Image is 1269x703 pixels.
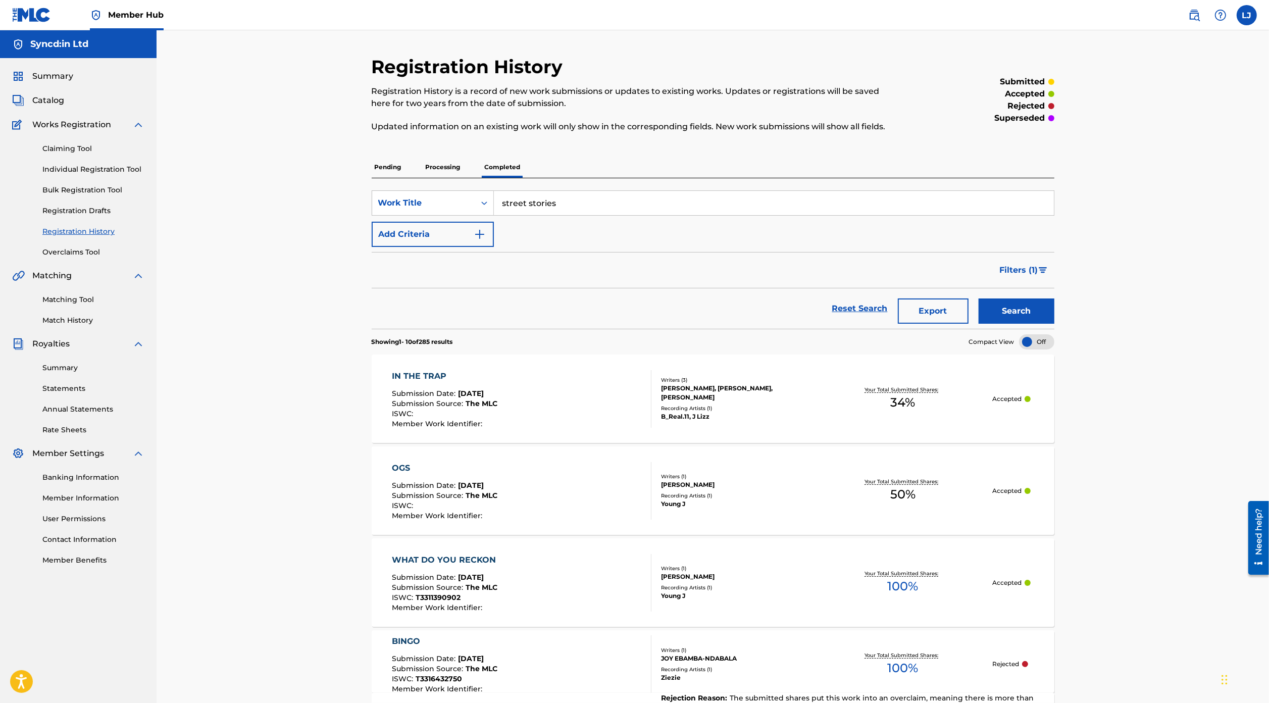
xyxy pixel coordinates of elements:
[372,85,897,110] p: Registration History is a record of new work submissions or updates to existing works. Updates or...
[12,94,64,107] a: CatalogCatalog
[466,664,497,673] span: The MLC
[32,94,64,107] span: Catalog
[32,447,104,460] span: Member Settings
[42,247,144,258] a: Overclaims Tool
[12,70,73,82] a: SummarySummary
[992,578,1022,587] p: Accepted
[392,573,458,582] span: Submission Date :
[661,673,814,682] div: Ziezie
[1237,5,1257,25] div: User Menu
[132,447,144,460] img: expand
[372,538,1054,627] a: WHAT DO YOU RECKONSubmission Date:[DATE]Submission Source:The MLCISWC:T3311390902Member Work Iden...
[42,143,144,154] a: Claiming Tool
[12,338,24,350] img: Royalties
[42,425,144,435] a: Rate Sheets
[1219,655,1269,703] iframe: Chat Widget
[458,654,484,663] span: [DATE]
[42,294,144,305] a: Matching Tool
[30,38,88,50] h5: Syncd:in Ltd
[661,654,814,663] div: JOY EBAMBA-NDABALA
[392,399,466,408] span: Submission Source :
[392,583,466,592] span: Submission Source :
[865,651,941,659] p: Your Total Submitted Shares:
[661,666,814,673] div: Recording Artists ( 1 )
[661,492,814,499] div: Recording Artists ( 1 )
[423,157,464,178] p: Processing
[392,664,466,673] span: Submission Source :
[661,412,814,421] div: B_Real.11, J Lizz
[392,511,485,520] span: Member Work Identifier :
[458,481,484,490] span: [DATE]
[661,565,814,572] div: Writers ( 1 )
[898,298,969,324] button: Export
[372,157,404,178] p: Pending
[661,376,814,384] div: Writers ( 3 )
[661,584,814,591] div: Recording Artists ( 1 )
[992,394,1022,404] p: Accepted
[1222,665,1228,695] div: Drag
[372,190,1054,329] form: Search Form
[888,577,919,595] span: 100 %
[392,491,466,500] span: Submission Source :
[372,337,453,346] p: Showing 1 - 10 of 285 results
[1214,9,1227,21] img: help
[42,555,144,566] a: Member Benefits
[12,8,51,22] img: MLC Logo
[132,270,144,282] img: expand
[132,338,144,350] img: expand
[979,298,1054,324] button: Search
[458,573,484,582] span: [DATE]
[372,355,1054,443] a: IN THE TRAPSubmission Date:[DATE]Submission Source:The MLCISWC:Member Work Identifier:Writers (3)...
[12,38,24,51] img: Accounts
[378,197,469,209] div: Work Title
[42,164,144,175] a: Individual Registration Tool
[12,119,25,131] img: Works Registration
[392,501,416,510] span: ISWC :
[661,480,814,489] div: [PERSON_NAME]
[1210,5,1231,25] div: Help
[392,554,501,566] div: WHAT DO YOU RECKON
[865,570,941,577] p: Your Total Submitted Shares:
[661,499,814,509] div: Young J
[392,593,416,602] span: ISWC :
[466,583,497,592] span: The MLC
[32,119,111,131] span: Works Registration
[992,660,1019,669] p: Rejected
[466,399,497,408] span: The MLC
[661,646,814,654] div: Writers ( 1 )
[865,478,941,485] p: Your Total Submitted Shares:
[827,297,893,320] a: Reset Search
[969,337,1014,346] span: Compact View
[1005,88,1045,100] p: accepted
[392,481,458,490] span: Submission Date :
[994,258,1054,283] button: Filters (1)
[372,446,1054,535] a: OGSSubmission Date:[DATE]Submission Source:The MLCISWC:Member Work Identifier:Writers (1)[PERSON_...
[42,514,144,524] a: User Permissions
[392,603,485,612] span: Member Work Identifier :
[661,591,814,600] div: Young J
[891,393,916,412] span: 34 %
[1008,100,1045,112] p: rejected
[416,593,461,602] span: T3311390902
[661,693,730,702] span: Rejection Reason :
[1184,5,1204,25] a: Public Search
[888,659,919,677] span: 100 %
[392,635,497,647] div: BINGO
[890,485,916,504] span: 50 %
[42,226,144,237] a: Registration History
[42,534,144,545] a: Contact Information
[90,9,102,21] img: Top Rightsholder
[42,493,144,504] a: Member Information
[995,112,1045,124] p: superseded
[482,157,524,178] p: Completed
[392,654,458,663] span: Submission Date :
[12,94,24,107] img: Catalog
[32,70,73,82] span: Summary
[42,363,144,373] a: Summary
[992,486,1022,495] p: Accepted
[372,56,568,78] h2: Registration History
[12,447,24,460] img: Member Settings
[661,572,814,581] div: [PERSON_NAME]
